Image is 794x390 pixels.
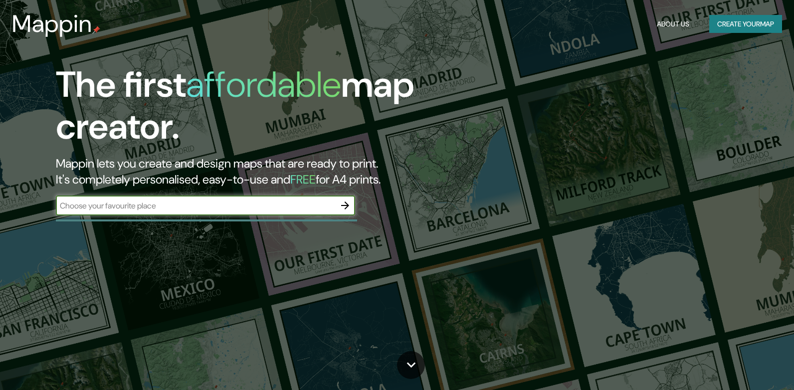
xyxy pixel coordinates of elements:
[709,15,782,33] button: Create yourmap
[290,172,316,187] h5: FREE
[56,200,335,211] input: Choose your favourite place
[653,15,693,33] button: About Us
[56,156,453,188] h2: Mappin lets you create and design maps that are ready to print. It's completely personalised, eas...
[186,61,341,108] h1: affordable
[56,64,453,156] h1: The first map creator.
[92,26,100,34] img: mappin-pin
[12,10,92,38] h3: Mappin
